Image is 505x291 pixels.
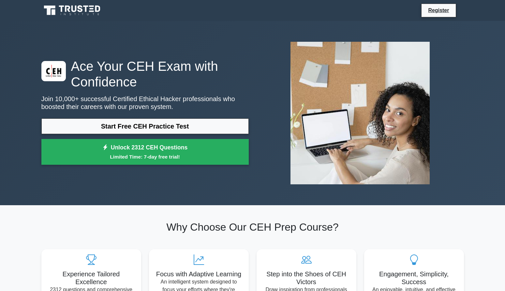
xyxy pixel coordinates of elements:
a: Register [424,6,453,14]
h1: Ace Your CEH Exam with Confidence [41,58,249,90]
a: Start Free CEH Practice Test [41,118,249,134]
h2: Why Choose Our CEH Prep Course? [41,221,464,233]
h5: Engagement, Simplicity, Success [369,270,459,286]
h5: Experience Tailored Excellence [47,270,136,286]
p: Join 10,000+ successful Certified Ethical Hacker professionals who boosted their careers with our... [41,95,249,111]
h5: Step into the Shoes of CEH Victors [262,270,351,286]
small: Limited Time: 7-day free trial! [50,153,241,161]
h5: Focus with Adaptive Learning [154,270,244,278]
a: Unlock 2312 CEH QuestionsLimited Time: 7-day free trial! [41,139,249,165]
